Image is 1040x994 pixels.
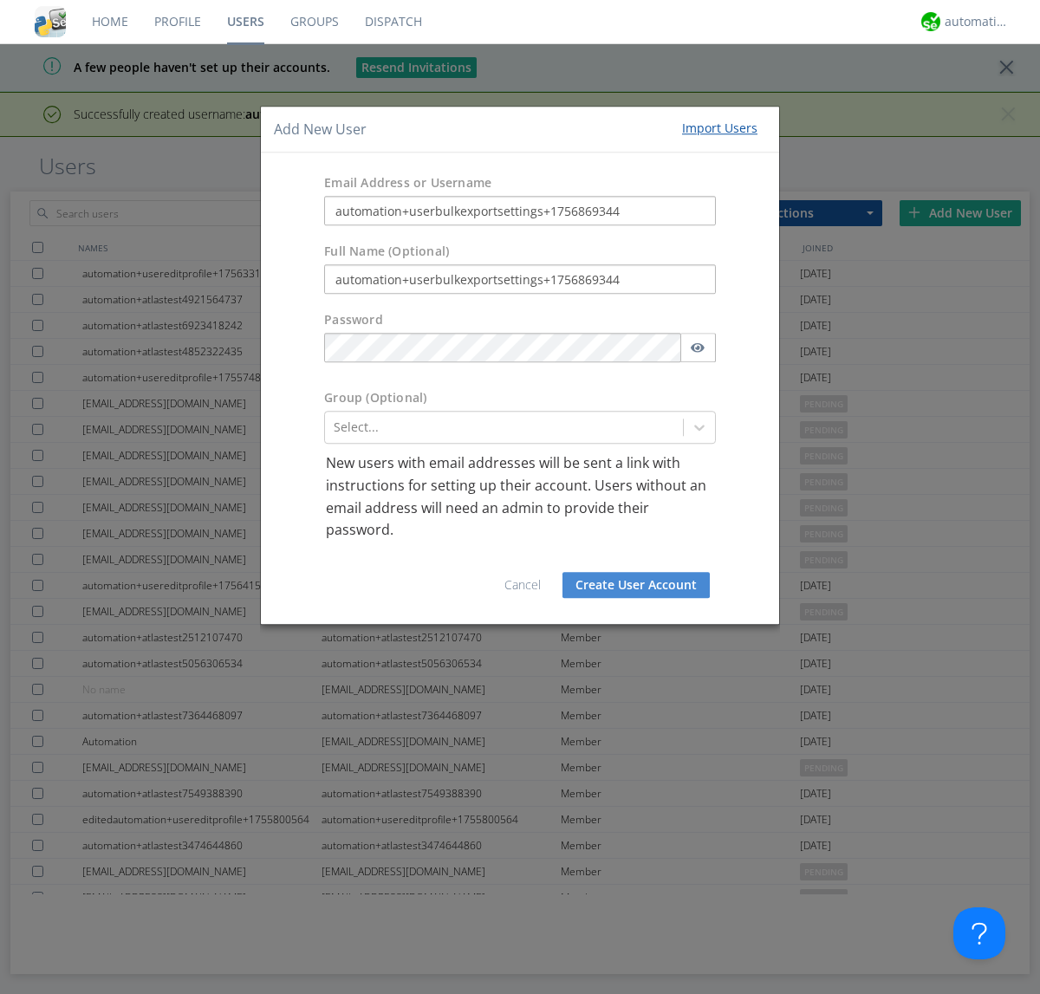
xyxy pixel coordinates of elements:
[504,576,541,593] a: Cancel
[326,453,714,542] p: New users with email addresses will be sent a link with instructions for setting up their account...
[562,572,710,598] button: Create User Account
[324,390,426,407] label: Group (Optional)
[324,265,716,295] input: Julie Appleseed
[324,244,449,261] label: Full Name (Optional)
[324,175,491,192] label: Email Address or Username
[324,197,716,226] input: e.g. email@address.com, Housekeeping1
[682,120,757,137] div: Import Users
[35,6,66,37] img: cddb5a64eb264b2086981ab96f4c1ba7
[274,120,367,140] h4: Add New User
[324,312,383,329] label: Password
[921,12,940,31] img: d2d01cd9b4174d08988066c6d424eccd
[945,13,1010,30] div: automation+atlas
